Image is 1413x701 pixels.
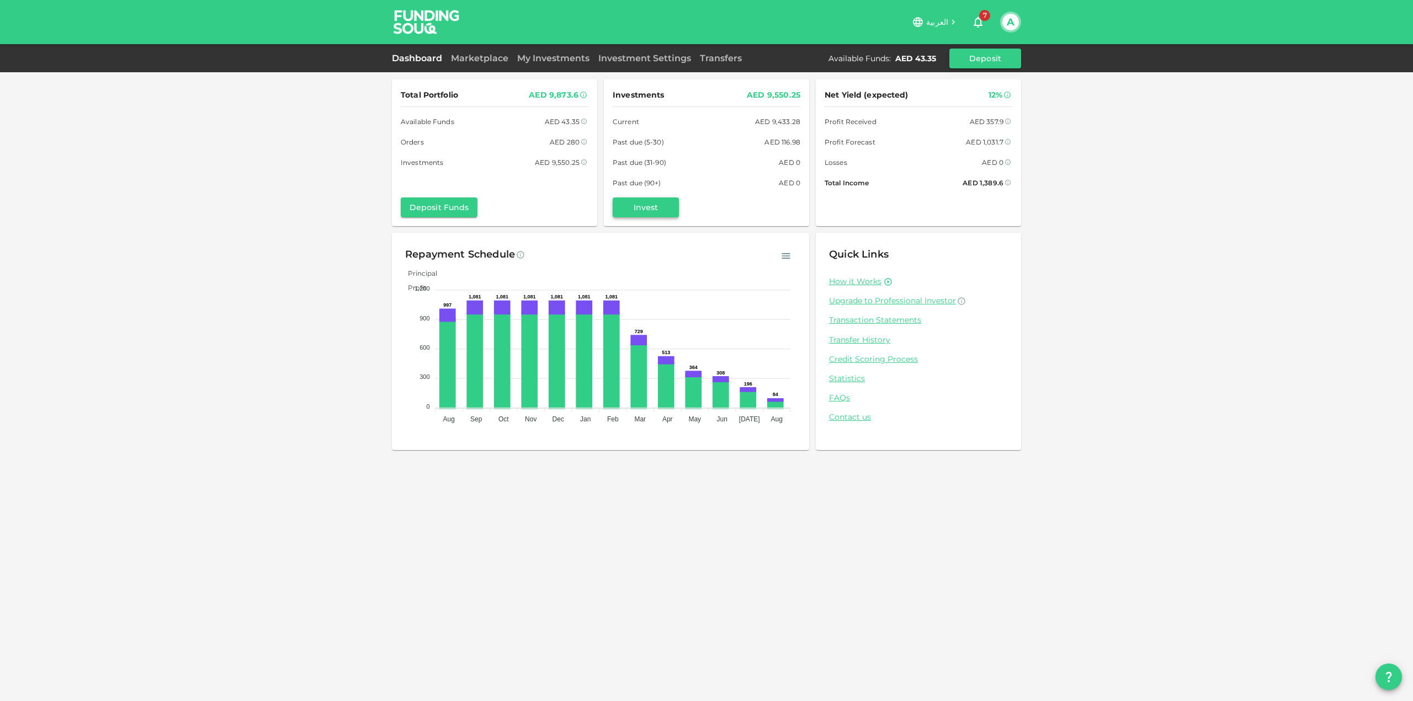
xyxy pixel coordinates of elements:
[401,136,424,148] span: Orders
[779,157,800,168] div: AED 0
[594,53,695,63] a: Investment Settings
[829,354,1008,365] a: Credit Scoring Process
[779,177,800,189] div: AED 0
[415,285,430,292] tspan: 1,200
[825,177,869,189] span: Total Income
[662,415,673,423] tspan: Apr
[405,246,515,264] div: Repayment Schedule
[747,88,800,102] div: AED 9,550.25
[447,53,513,63] a: Marketplace
[970,116,1003,127] div: AED 357.9
[829,373,1008,384] a: Statistics
[1375,663,1402,690] button: question
[966,136,1003,148] div: AED 1,031.7
[717,415,727,423] tspan: Jun
[545,116,580,127] div: AED 43.35
[1002,14,1019,30] button: A
[979,10,990,21] span: 7
[989,88,1002,102] div: 12%
[634,415,646,423] tspan: Mar
[613,116,639,127] span: Current
[967,11,989,33] button: 7
[828,53,891,64] div: Available Funds :
[982,157,1003,168] div: AED 0
[613,88,664,102] span: Investments
[895,53,936,64] div: AED 43.35
[419,315,429,322] tspan: 900
[529,88,578,102] div: AED 9,873.6
[739,415,760,423] tspan: [DATE]
[688,415,701,423] tspan: May
[613,136,664,148] span: Past due (5-30)
[426,403,429,410] tspan: 0
[755,116,800,127] div: AED 9,433.28
[401,197,477,217] button: Deposit Funds
[553,415,564,423] tspan: Dec
[829,412,1008,422] a: Contact us
[825,116,877,127] span: Profit Received
[419,344,429,351] tspan: 600
[613,197,679,217] button: Invest
[498,415,509,423] tspan: Oct
[829,276,881,287] a: How it Works
[401,157,443,168] span: Investments
[963,177,1003,189] div: AED 1,389.6
[829,315,1008,325] a: Transaction Statements
[392,53,447,63] a: Dashboard
[535,157,580,168] div: AED 9,550.25
[829,296,1008,306] a: Upgrade to Professional Investor
[401,116,454,127] span: Available Funds
[613,177,661,189] span: Past due (90+)
[513,53,594,63] a: My Investments
[550,136,580,148] div: AED 280
[829,296,956,306] span: Upgrade to Professional Investor
[443,415,455,423] tspan: Aug
[949,49,1021,68] button: Deposit
[695,53,746,63] a: Transfers
[580,415,591,423] tspan: Jan
[771,415,783,423] tspan: Aug
[829,248,889,260] span: Quick Links
[470,415,482,423] tspan: Sep
[926,17,948,27] span: العربية
[400,283,427,292] span: Profit
[607,415,619,423] tspan: Feb
[829,335,1008,345] a: Transfer History
[401,88,458,102] span: Total Portfolio
[419,373,429,380] tspan: 300
[825,136,875,148] span: Profit Forecast
[613,157,666,168] span: Past due (31-90)
[825,88,909,102] span: Net Yield (expected)
[525,415,536,423] tspan: Nov
[764,136,800,148] div: AED 116.98
[825,157,847,168] span: Losses
[829,393,1008,403] a: FAQs
[400,269,437,277] span: Principal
